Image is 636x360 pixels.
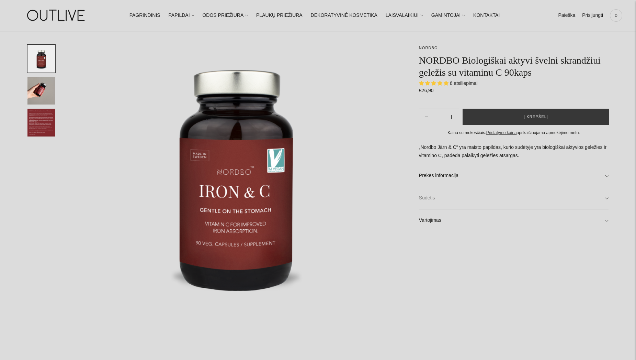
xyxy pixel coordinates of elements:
[256,8,303,23] a: PLAUKŲ PRIEŽIŪRA
[524,113,548,120] span: Į krepšelį
[14,3,100,27] img: OUTLIVE
[419,143,609,160] p: „Nordbo Järn & C“ yra maisto papildas, kurio sudėtyje yra biologiškai aktyvios geležies ir vitami...
[611,11,621,20] span: 0
[419,54,609,78] h1: NORDBO Biologiškai aktyvi švelni skrandžiui geležis su vitaminu C 90kaps
[558,8,575,23] a: Paieška
[419,109,434,125] button: Add product quantity
[69,2,405,339] img: NORDBO Biologiškai aktyvi švelni skrandžiui geležis su vitaminu C 90kaps
[419,129,609,137] div: Kaina su mokesčiais. apskaičiuojama apmokėjimo metu.
[486,130,517,135] a: Pristatymo kaina
[129,8,160,23] a: PAGRINDINIS
[419,46,438,50] a: NORDBO
[27,77,55,105] button: Translation missing: en.general.accessibility.image_thumbail
[419,209,609,231] a: Vartojimas
[431,8,465,23] a: GAMINTOJAI
[582,8,603,23] a: Prisijungti
[610,8,622,23] a: 0
[473,8,500,23] a: KONTAKTAI
[202,8,248,23] a: ODOS PRIEŽIŪRA
[419,165,609,187] a: Prekės informacija
[463,109,609,125] button: Į krepšelį
[169,8,194,23] a: PAPILDAI
[419,80,450,86] span: 5.00 stars
[419,187,609,209] a: Sudėtis
[386,8,423,23] a: LAISVALAIKIUI
[450,80,478,86] span: 6 atsiliepimai
[419,88,434,93] span: €26,90
[27,109,55,137] button: Translation missing: en.general.accessibility.image_thumbail
[311,8,377,23] a: DEKORATYVINĖ KOSMETIKA
[27,45,55,73] button: Translation missing: en.general.accessibility.image_thumbail
[434,112,444,122] input: Product quantity
[444,109,459,125] button: Subtract product quantity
